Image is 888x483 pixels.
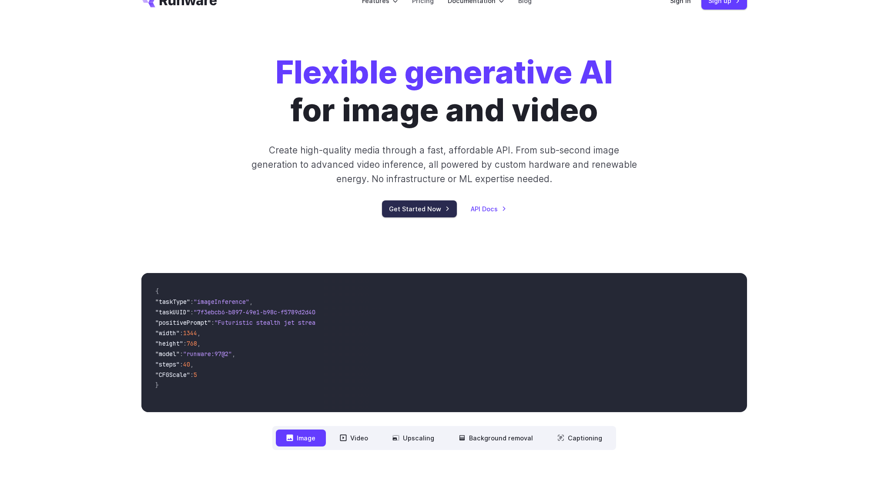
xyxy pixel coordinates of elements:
[190,360,194,368] span: ,
[214,319,531,326] span: "Futuristic stealth jet streaking through a neon-lit cityscape with glowing purple exhaust"
[275,53,613,129] h1: for image and video
[190,371,194,379] span: :
[180,329,183,337] span: :
[547,430,613,446] button: Captioning
[471,204,506,214] a: API Docs
[197,340,201,347] span: ,
[155,287,159,295] span: {
[382,200,457,217] a: Get Started Now
[183,329,197,337] span: 1344
[155,371,190,379] span: "CFGScale"
[183,350,232,358] span: "runware:97@2"
[250,143,638,187] p: Create high-quality media through a fast, affordable API. From sub-second image generation to adv...
[329,430,379,446] button: Video
[249,298,253,306] span: ,
[194,308,326,316] span: "7f3ebcb6-b897-49e1-b98c-f5789d2d40d7"
[276,430,326,446] button: Image
[155,350,180,358] span: "model"
[382,430,445,446] button: Upscaling
[155,340,183,347] span: "height"
[155,329,180,337] span: "width"
[194,371,197,379] span: 5
[155,298,190,306] span: "taskType"
[211,319,214,326] span: :
[155,381,159,389] span: }
[448,430,543,446] button: Background removal
[180,350,183,358] span: :
[190,298,194,306] span: :
[197,329,201,337] span: ,
[180,360,183,368] span: :
[275,53,613,91] strong: Flexible generative AI
[155,319,211,326] span: "positivePrompt"
[190,308,194,316] span: :
[183,340,187,347] span: :
[187,340,197,347] span: 768
[232,350,235,358] span: ,
[155,308,190,316] span: "taskUUID"
[155,360,180,368] span: "steps"
[194,298,249,306] span: "imageInference"
[183,360,190,368] span: 40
